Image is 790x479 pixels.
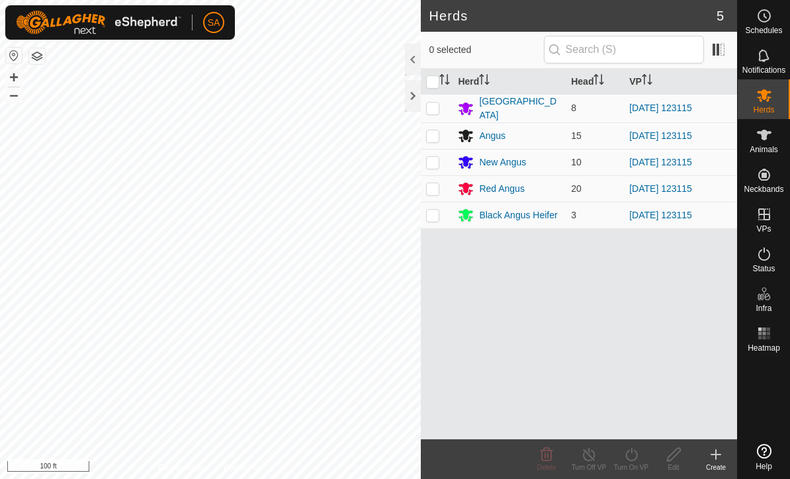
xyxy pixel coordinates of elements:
[208,16,220,30] span: SA
[752,265,775,273] span: Status
[479,208,557,222] div: Black Angus Heifer
[756,304,771,312] span: Infra
[717,6,724,26] span: 5
[748,344,780,352] span: Heatmap
[479,155,526,169] div: New Angus
[6,69,22,85] button: +
[224,462,263,474] a: Contact Us
[571,103,576,113] span: 8
[29,48,45,64] button: Map Layers
[629,103,692,113] a: [DATE] 123115
[624,69,737,95] th: VP
[744,185,783,193] span: Neckbands
[629,183,692,194] a: [DATE] 123115
[544,36,704,64] input: Search (S)
[642,76,652,87] p-sorticon: Activate to sort
[738,439,790,476] a: Help
[537,464,556,471] span: Delete
[753,106,774,114] span: Herds
[429,8,716,24] h2: Herds
[479,182,525,196] div: Red Angus
[750,146,778,153] span: Animals
[593,76,604,87] p-sorticon: Activate to sort
[745,26,782,34] span: Schedules
[479,76,490,87] p-sorticon: Activate to sort
[429,43,543,57] span: 0 selected
[479,95,560,122] div: [GEOGRAPHIC_DATA]
[568,462,610,472] div: Turn Off VP
[571,157,582,167] span: 10
[742,66,785,74] span: Notifications
[756,462,772,470] span: Help
[571,183,582,194] span: 20
[566,69,624,95] th: Head
[629,130,692,141] a: [DATE] 123115
[629,210,692,220] a: [DATE] 123115
[453,69,566,95] th: Herd
[571,130,582,141] span: 15
[6,87,22,103] button: –
[571,210,576,220] span: 3
[158,462,208,474] a: Privacy Policy
[479,129,505,143] div: Angus
[629,157,692,167] a: [DATE] 123115
[439,76,450,87] p-sorticon: Activate to sort
[6,48,22,64] button: Reset Map
[652,462,695,472] div: Edit
[610,462,652,472] div: Turn On VP
[695,462,737,472] div: Create
[756,225,771,233] span: VPs
[16,11,181,34] img: Gallagher Logo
